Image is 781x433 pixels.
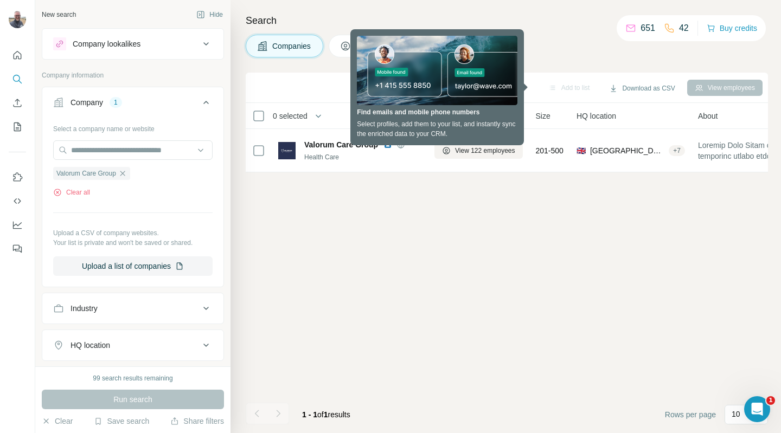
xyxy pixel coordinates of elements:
[732,409,740,419] p: 10
[94,416,149,426] button: Save search
[707,21,757,36] button: Buy credits
[42,70,224,80] p: Company information
[434,143,523,159] button: View 122 employees
[744,396,770,422] iframe: Intercom live chat
[53,238,213,248] p: Your list is private and won't be saved or shared.
[698,111,718,121] span: About
[9,117,26,137] button: My lists
[9,11,26,28] img: Avatar
[9,167,26,187] button: Use Surfe on LinkedIn
[273,111,308,121] span: 0 selected
[42,10,76,20] div: New search
[53,228,213,238] p: Upload a CSV of company websites.
[9,69,26,89] button: Search
[42,416,73,426] button: Clear
[53,188,90,197] button: Clear all
[71,340,110,351] div: HQ location
[278,142,296,159] img: Logo of Valorum Care Group
[272,41,312,51] span: Companies
[304,152,421,162] div: Health Care
[665,409,716,420] span: Rows per page
[455,146,515,156] span: View 122 employees
[71,303,98,314] div: Industry
[317,410,324,419] span: of
[93,373,172,383] div: 99 search results remaining
[355,41,380,51] span: People
[73,38,140,49] div: Company lookalikes
[536,145,564,156] span: 201-500
[170,416,224,426] button: Share filters
[641,22,655,35] p: 651
[9,239,26,258] button: Feedback
[434,111,472,121] span: Employees
[577,111,616,121] span: HQ location
[246,13,768,28] h4: Search
[577,145,586,156] span: 🇬🇧
[669,146,685,156] div: + 7
[53,120,213,134] div: Select a company name or website
[42,332,223,358] button: HQ location
[766,396,775,405] span: 1
[42,89,223,120] button: Company1
[304,139,378,150] span: Valorum Care Group
[42,295,223,321] button: Industry
[9,93,26,113] button: Enrich CSV
[302,410,350,419] span: results
[383,140,392,149] img: LinkedIn logo
[71,97,103,108] div: Company
[189,7,231,23] button: Hide
[9,191,26,211] button: Use Surfe API
[110,98,122,107] div: 1
[9,46,26,65] button: Quick start
[42,31,223,57] button: Company lookalikes
[590,145,664,156] span: [GEOGRAPHIC_DATA], [GEOGRAPHIC_DATA], [GEOGRAPHIC_DATA]
[601,80,682,96] button: Download as CSV
[302,410,317,419] span: 1 - 1
[53,256,213,276] button: Upload a list of companies
[56,169,116,178] span: Valorum Care Group
[324,410,328,419] span: 1
[679,22,689,35] p: 42
[9,215,26,235] button: Dashboard
[536,111,550,121] span: Size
